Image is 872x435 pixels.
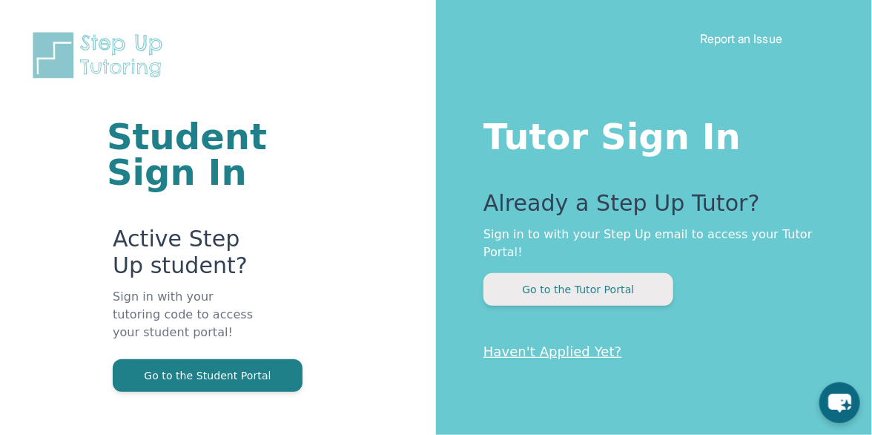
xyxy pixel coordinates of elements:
a: Haven't Applied Yet? [483,344,622,359]
p: Already a Step Up Tutor? [483,190,813,226]
img: Step Up Tutoring horizontal logo [30,30,172,81]
h1: Tutor Sign In [483,113,813,154]
p: Sign in to with your Step Up email to access your Tutor Portal! [483,226,813,261]
p: Sign in with your tutoring code to access your student portal! [113,288,258,359]
h1: Student Sign In [107,119,258,190]
button: Go to the Tutor Portal [483,273,673,306]
a: Report an Issue [700,31,782,46]
a: Go to the Tutor Portal [483,282,673,296]
a: Go to the Student Portal [113,368,303,382]
p: Active Step Up student? [113,226,258,288]
button: Go to the Student Portal [113,359,303,392]
button: chat-button [819,382,860,423]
